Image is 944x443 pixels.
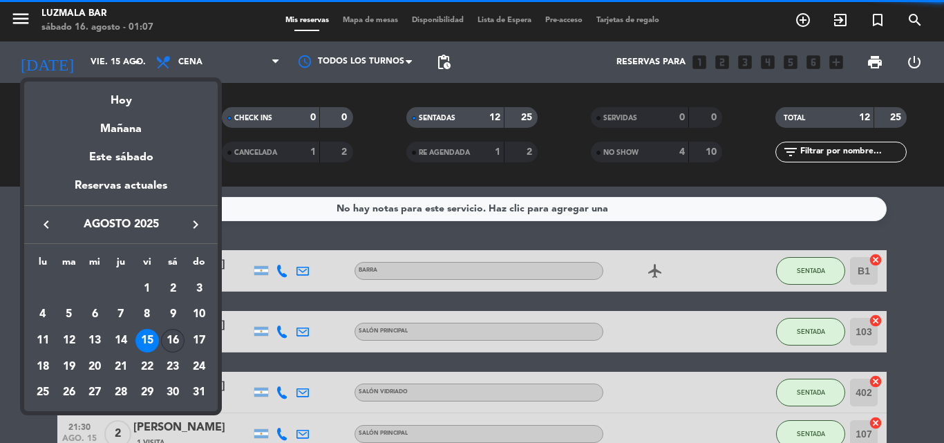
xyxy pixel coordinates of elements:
[135,277,159,301] div: 1
[109,355,133,379] div: 21
[186,380,212,406] td: 31 de agosto de 2025
[30,276,134,302] td: AGO.
[186,254,212,276] th: domingo
[134,302,160,328] td: 8 de agosto de 2025
[82,380,108,406] td: 27 de agosto de 2025
[83,355,106,379] div: 20
[134,354,160,380] td: 22 de agosto de 2025
[160,254,187,276] th: sábado
[83,329,106,352] div: 13
[187,329,211,352] div: 17
[30,302,56,328] td: 4 de agosto de 2025
[109,329,133,352] div: 14
[109,381,133,405] div: 28
[161,277,185,301] div: 2
[57,381,81,405] div: 26
[31,355,55,379] div: 18
[83,303,106,326] div: 6
[30,354,56,380] td: 18 de agosto de 2025
[161,381,185,405] div: 30
[57,329,81,352] div: 12
[82,328,108,354] td: 13 de agosto de 2025
[134,254,160,276] th: viernes
[186,276,212,302] td: 3 de agosto de 2025
[160,380,187,406] td: 30 de agosto de 2025
[82,354,108,380] td: 20 de agosto de 2025
[187,381,211,405] div: 31
[56,328,82,354] td: 12 de agosto de 2025
[186,328,212,354] td: 17 de agosto de 2025
[31,329,55,352] div: 11
[108,328,134,354] td: 14 de agosto de 2025
[135,381,159,405] div: 29
[34,216,59,234] button: keyboard_arrow_left
[24,177,218,205] div: Reservas actuales
[24,110,218,138] div: Mañana
[186,302,212,328] td: 10 de agosto de 2025
[82,302,108,328] td: 6 de agosto de 2025
[56,254,82,276] th: martes
[108,380,134,406] td: 28 de agosto de 2025
[30,380,56,406] td: 25 de agosto de 2025
[24,138,218,177] div: Este sábado
[134,380,160,406] td: 29 de agosto de 2025
[161,355,185,379] div: 23
[187,355,211,379] div: 24
[135,329,159,352] div: 15
[56,354,82,380] td: 19 de agosto de 2025
[30,254,56,276] th: lunes
[82,254,108,276] th: miércoles
[187,303,211,326] div: 10
[160,276,187,302] td: 2 de agosto de 2025
[160,354,187,380] td: 23 de agosto de 2025
[135,303,159,326] div: 8
[31,303,55,326] div: 4
[134,276,160,302] td: 1 de agosto de 2025
[30,328,56,354] td: 11 de agosto de 2025
[57,303,81,326] div: 5
[186,354,212,380] td: 24 de agosto de 2025
[187,216,204,233] i: keyboard_arrow_right
[160,328,187,354] td: 16 de agosto de 2025
[135,355,159,379] div: 22
[161,329,185,352] div: 16
[134,328,160,354] td: 15 de agosto de 2025
[56,380,82,406] td: 26 de agosto de 2025
[56,302,82,328] td: 5 de agosto de 2025
[160,302,187,328] td: 9 de agosto de 2025
[24,82,218,110] div: Hoy
[108,354,134,380] td: 21 de agosto de 2025
[59,216,183,234] span: agosto 2025
[83,381,106,405] div: 27
[108,254,134,276] th: jueves
[183,216,208,234] button: keyboard_arrow_right
[187,277,211,301] div: 3
[109,303,133,326] div: 7
[57,355,81,379] div: 19
[31,381,55,405] div: 25
[38,216,55,233] i: keyboard_arrow_left
[108,302,134,328] td: 7 de agosto de 2025
[161,303,185,326] div: 9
